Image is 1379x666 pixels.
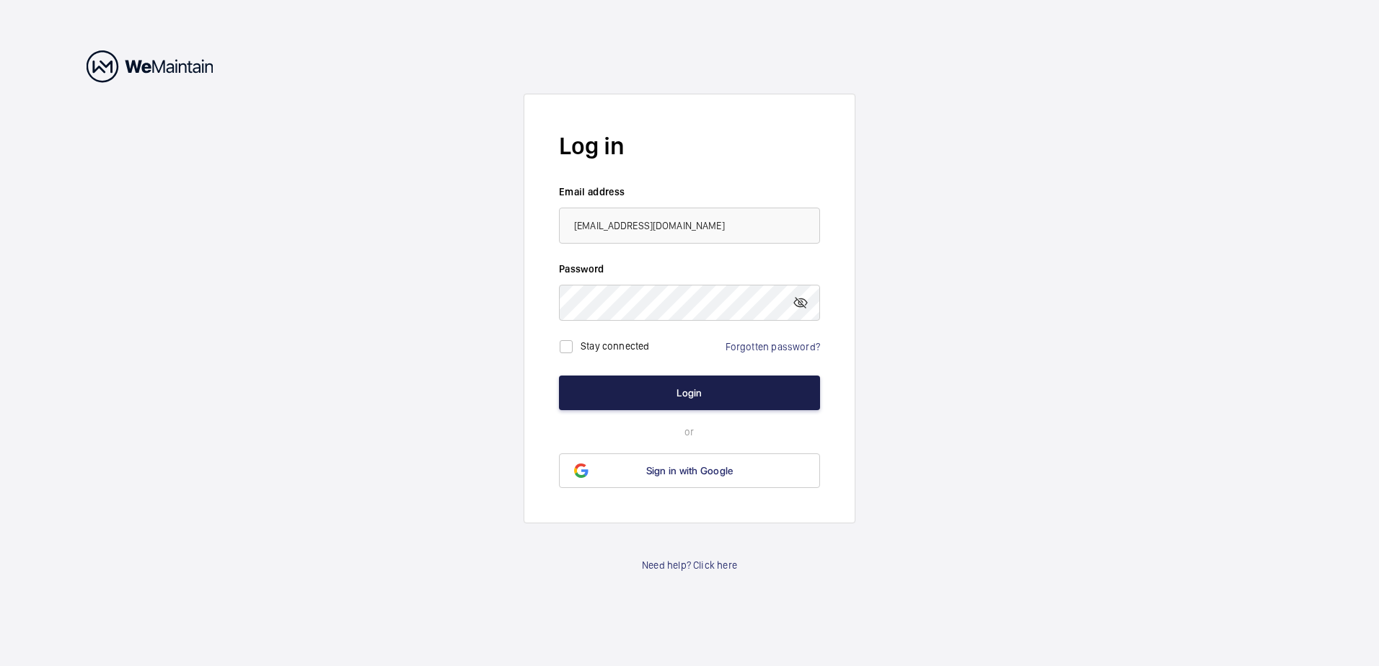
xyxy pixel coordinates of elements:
[559,262,820,276] label: Password
[581,340,650,352] label: Stay connected
[559,185,820,199] label: Email address
[559,208,820,244] input: Your email address
[559,425,820,439] p: or
[559,376,820,410] button: Login
[642,558,737,572] a: Need help? Click here
[726,341,820,352] a: Forgotten password?
[646,465,733,476] span: Sign in with Google
[559,129,820,163] h2: Log in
